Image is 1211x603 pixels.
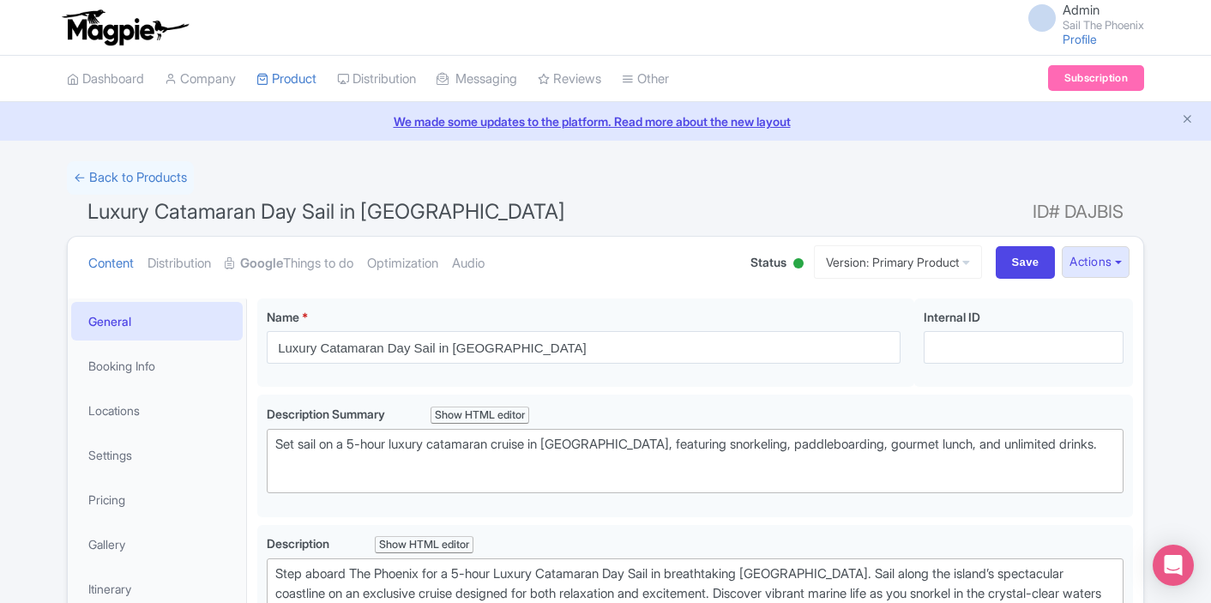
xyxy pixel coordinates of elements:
div: Show HTML editor [431,407,529,425]
span: Name [267,310,299,324]
img: logo-ab69f6fb50320c5b225c76a69d11143b.png [58,9,191,46]
div: Active [790,251,807,278]
a: Content [88,237,134,291]
span: Status [750,253,786,271]
a: Profile [1063,32,1097,46]
button: Actions [1062,246,1130,278]
button: Close announcement [1181,111,1194,130]
span: Description [267,536,332,551]
a: Optimization [367,237,438,291]
a: Other [622,56,669,103]
div: Open Intercom Messenger [1153,545,1194,586]
a: Version: Primary Product [814,245,982,279]
input: Save [996,246,1056,279]
a: Dashboard [67,56,144,103]
a: Distribution [148,237,211,291]
span: Admin [1063,2,1100,18]
a: Product [256,56,316,103]
a: Messaging [437,56,517,103]
a: Gallery [71,525,243,564]
a: General [71,302,243,341]
a: GoogleThings to do [225,237,353,291]
a: ← Back to Products [67,161,194,195]
a: Booking Info [71,347,243,385]
a: Pricing [71,480,243,519]
strong: Google [240,254,283,274]
span: Description Summary [267,407,388,421]
a: Distribution [337,56,416,103]
a: Settings [71,436,243,474]
a: Audio [452,237,485,291]
a: We made some updates to the platform. Read more about the new layout [10,112,1201,130]
a: Subscription [1048,65,1144,91]
span: ID# DAJBIS [1033,195,1124,229]
div: Set sail on a 5-hour luxury catamaran cruise in [GEOGRAPHIC_DATA], featuring snorkeling, paddlebo... [275,435,1115,473]
div: Show HTML editor [375,536,473,554]
a: Admin Sail The Phoenix [1018,3,1144,31]
a: Reviews [538,56,601,103]
a: Company [165,56,236,103]
small: Sail The Phoenix [1063,20,1144,31]
span: Internal ID [924,310,980,324]
span: Luxury Catamaran Day Sail in [GEOGRAPHIC_DATA] [87,199,565,224]
a: Locations [71,391,243,430]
